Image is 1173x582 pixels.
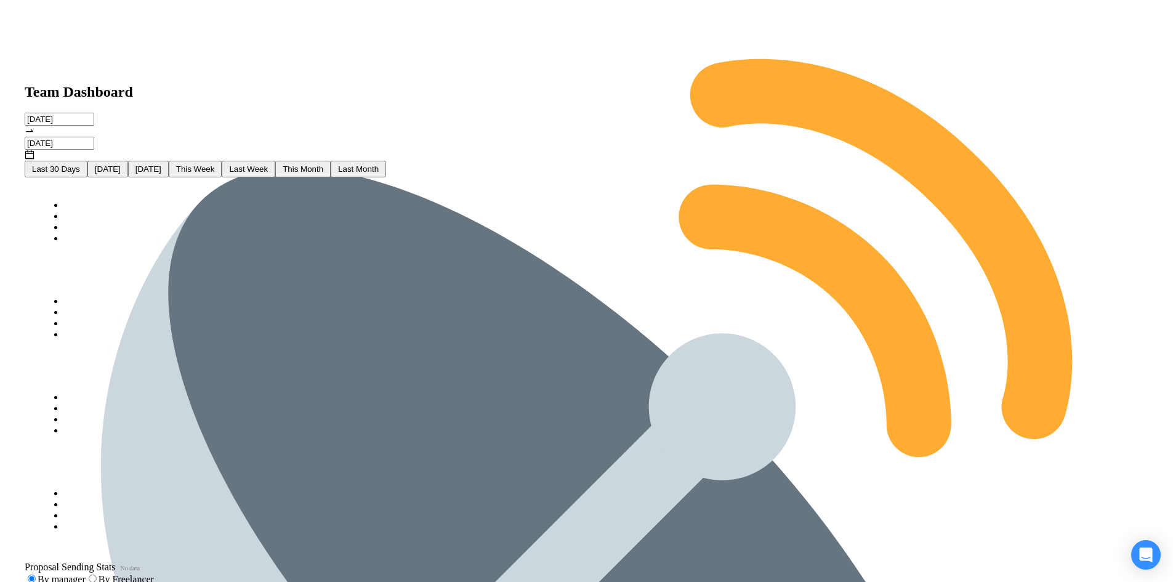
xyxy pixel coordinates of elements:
[229,164,268,174] span: Last Week
[25,126,34,135] span: swap-right
[95,164,121,174] span: [DATE]
[176,164,215,174] span: This Week
[135,164,161,174] span: [DATE]
[275,161,331,177] button: This Month
[87,161,128,177] button: [DATE]
[121,565,140,572] span: No data
[25,126,34,136] span: to
[338,164,379,174] span: Last Month
[128,161,169,177] button: [DATE]
[222,161,275,177] button: Last Week
[169,161,222,177] button: This Week
[331,161,386,177] button: Last Month
[25,150,34,160] span: calendar
[1131,540,1161,570] div: Open Intercom Messenger
[25,137,94,150] input: End date
[25,161,87,177] button: Last 30 Days
[32,164,80,174] span: Last 30 Days
[25,113,94,126] input: Start date
[25,562,1148,573] span: Proposal Sending Stats
[283,164,323,174] span: This Month
[25,84,1148,100] h1: Team Dashboard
